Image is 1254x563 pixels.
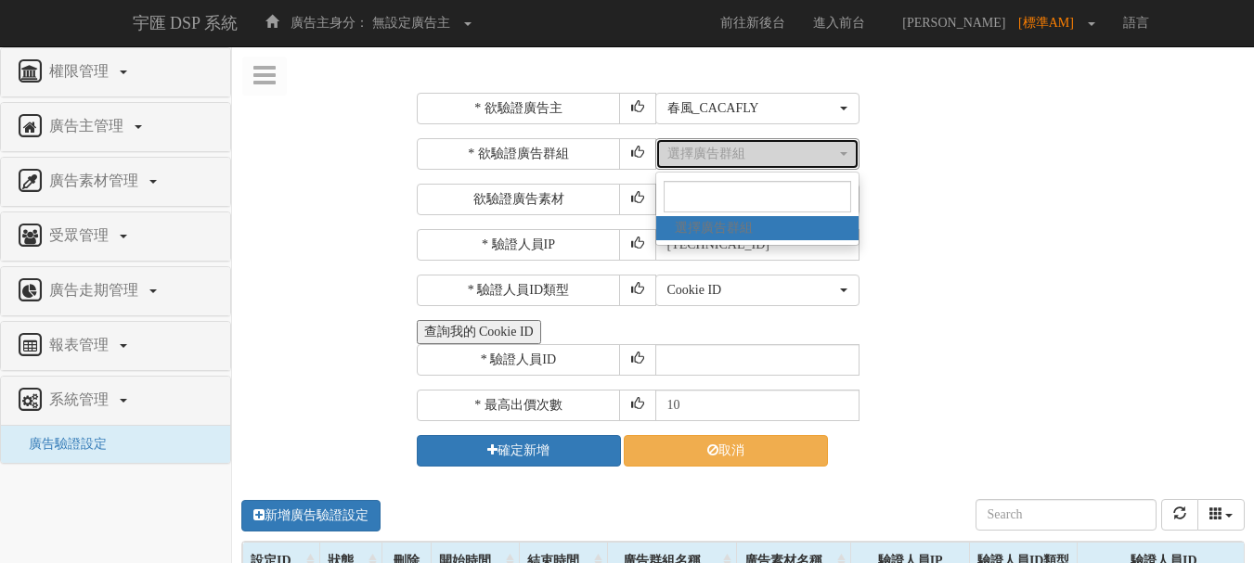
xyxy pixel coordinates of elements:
input: Search [976,499,1157,531]
span: 無設定廣告主 [372,16,450,30]
a: 廣告走期管理 [15,276,216,306]
button: 查詢我的 Cookie ID [417,320,541,344]
span: [PERSON_NAME] [893,16,1015,30]
a: 新增廣告驗證設定 [241,500,381,531]
div: 選擇廣告群組 [667,145,836,163]
button: refresh [1161,499,1198,531]
span: [標準AM] [1018,16,1083,30]
a: 取消 [624,435,828,467]
a: 系統管理 [15,386,216,416]
a: 廣告主管理 [15,112,216,142]
a: 廣告驗證設定 [15,437,107,451]
span: 廣告走期管理 [45,282,148,298]
div: Cookie ID [667,281,836,300]
button: 確定新增 [417,435,621,467]
span: 權限管理 [45,63,118,79]
a: 受眾管理 [15,222,216,251]
span: 廣告主身分： [291,16,368,30]
button: 選擇廣告群組 [655,138,860,170]
span: 廣告素材管理 [45,173,148,188]
button: Cookie ID [655,275,860,306]
a: 廣告素材管理 [15,167,216,197]
div: 春風_CACAFLY [667,99,836,118]
span: 選擇廣告群組 [675,219,753,237]
span: 系統管理 [45,391,118,407]
span: 廣告主管理 [45,118,133,134]
span: 報表管理 [45,337,118,352]
input: Search [664,181,851,212]
button: columns [1197,499,1246,531]
a: 報表管理 [15,331,216,361]
div: Columns [1197,499,1246,531]
button: 春風_CACAFLY [655,93,860,124]
a: 權限管理 [15,58,216,87]
span: 受眾管理 [45,227,118,243]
